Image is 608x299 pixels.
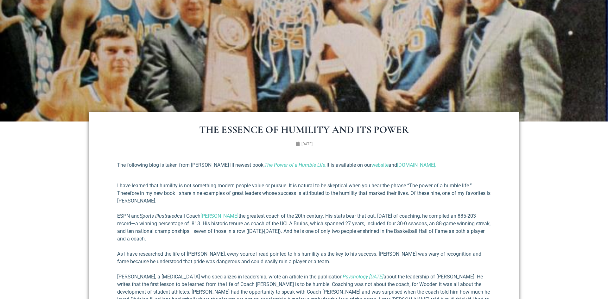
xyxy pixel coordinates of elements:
a: Psychology [DATE] [343,274,383,280]
a: The Power of a Humble Life. [264,162,326,168]
a: [DOMAIN_NAME]. [397,162,436,168]
p: The following blog is taken from [PERSON_NAME] III newest book, It is available on our and [117,161,491,169]
p: As I have researched the life of [PERSON_NAME], every source I read pointed to his humility as th... [117,250,491,265]
p: I have learned that humility is not something modern people value or pursue. It is natural to be ... [117,182,491,205]
em: The Power of a Humble Life [264,162,325,168]
a: website [371,162,389,168]
a: [PERSON_NAME] [200,213,238,219]
time: [DATE] [301,142,313,146]
a: [DATE] [295,141,313,147]
em: Sports Illustrated [140,213,177,219]
p: ESPN and call Coach the greatest coach of the 20th century. His stats bear that out. [DATE] of co... [117,212,491,243]
h1: The Essence of Humility and Its Power [114,125,494,135]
